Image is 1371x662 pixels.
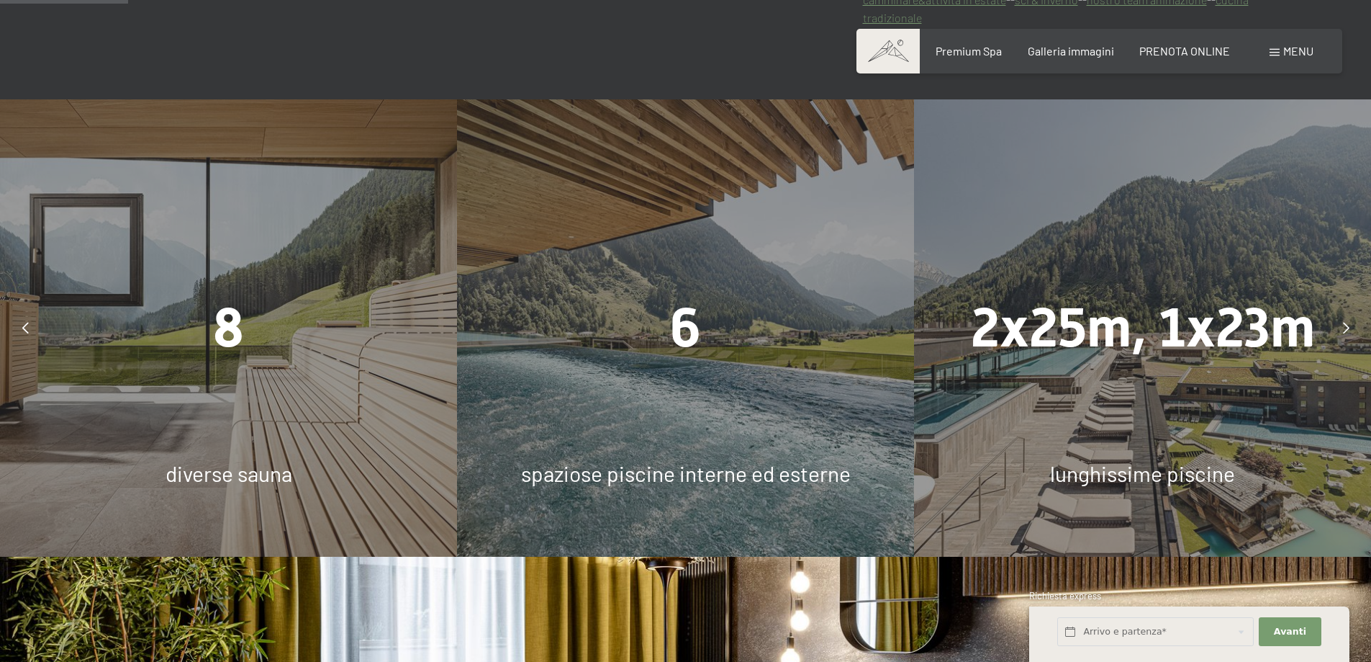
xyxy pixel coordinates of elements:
[936,44,1002,58] a: Premium Spa
[1274,625,1306,638] span: Avanti
[1283,44,1313,58] span: Menu
[213,296,244,359] span: 8
[521,460,851,486] span: spaziose piscine interne ed esterne
[670,296,701,359] span: 6
[1028,44,1114,58] a: Galleria immagini
[1139,44,1230,58] a: PRENOTA ONLINE
[1029,590,1101,601] span: Richiesta express
[1259,617,1321,647] button: Avanti
[1050,460,1235,486] span: lunghissime piscine
[971,296,1315,359] span: 2x25m, 1x23m
[166,460,292,486] span: diverse sauna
